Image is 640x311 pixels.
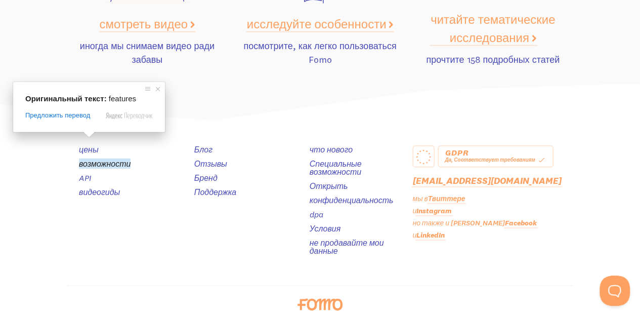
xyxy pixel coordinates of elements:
a: смотреть видео [100,16,195,31]
ya-tr-span: смотреть видео [100,16,188,31]
a: возможности [79,159,131,169]
a: GDPR Да, Соответствует требованиям [438,145,553,168]
a: конфиденциальность [310,195,394,205]
a: dpa [310,209,323,219]
a: Отзывы [194,159,227,169]
iframe: Помогите Скаут Бикон — откройте [600,276,630,306]
ya-tr-span: посмотрите, как легко пользоваться Fomo [243,40,396,65]
ya-tr-span: и [412,206,416,215]
a: Твиттере [428,194,465,203]
a: Instagram [416,206,452,215]
span: Оригинальный текст: [25,94,107,103]
span: Предложить перевод [25,111,90,120]
a: читайте тематические исследования [431,12,555,45]
ya-tr-span: но также и [PERSON_NAME] [412,218,505,227]
ya-tr-span: исследуйте особенности [247,16,387,31]
a: цены [79,144,99,154]
a: Поддержка [194,187,236,197]
a: что нового [310,144,353,154]
ya-tr-span: мы в [412,194,428,203]
img: fomo-logo-orange-8ab935bcb42dfda78e33409a85f7af36b90c658097e6bb5368b87284a318b3da.svg [297,298,343,310]
ya-tr-span: прочтите 158 подробных статей [426,54,560,65]
a: видеогиды [79,187,120,197]
a: Специальные возможности [310,159,362,177]
ya-tr-span: Да, Соответствует требованиям [445,157,535,163]
a: Facebook [505,218,537,227]
a: не продавайте мои данные [310,238,384,256]
ya-tr-span: иногда мы снимаем видео ради забавы [80,40,215,65]
a: Условия [310,223,341,234]
a: Блог [194,144,212,154]
a: LinkedIn [416,230,445,240]
ya-tr-span: GDPR [445,147,468,158]
a: [EMAIL_ADDRESS][DOMAIN_NAME] [412,175,561,186]
a: API [79,173,91,183]
a: Бренд [194,173,218,183]
a: Открыть [310,181,348,191]
span: features [109,94,136,103]
ya-tr-span: и [412,230,416,240]
a: исследуйте особенности [247,16,394,31]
